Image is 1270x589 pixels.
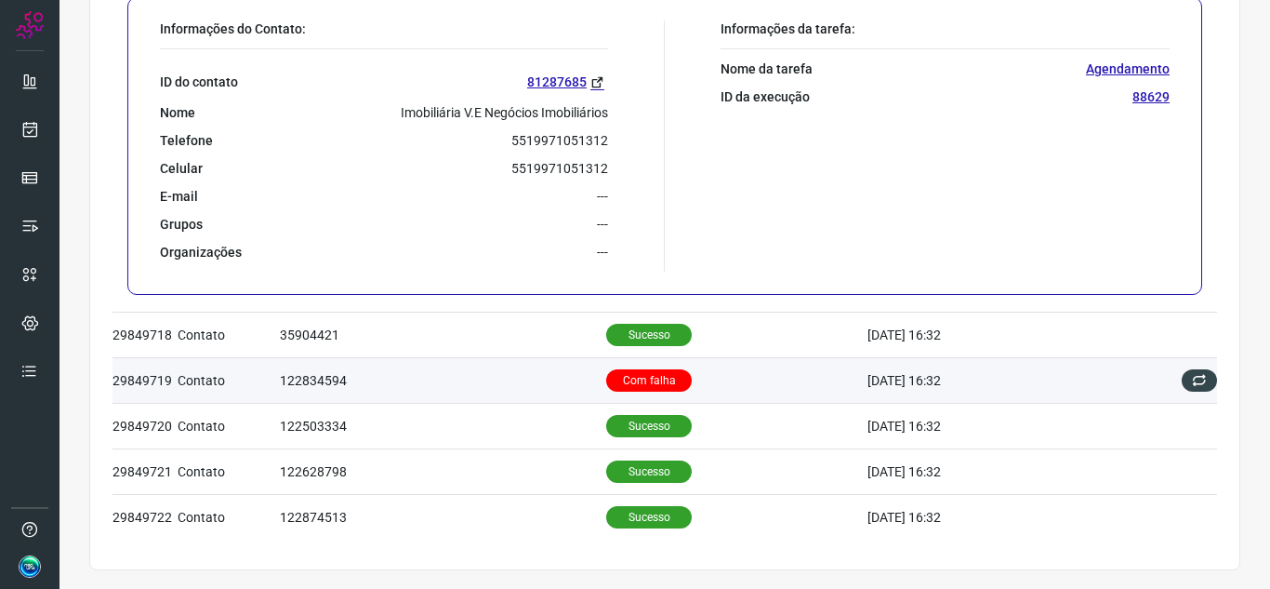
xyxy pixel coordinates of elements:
td: 122503334 [280,403,606,448]
p: Com falha [606,369,692,392]
td: [DATE] 16:32 [867,403,1109,448]
td: [DATE] 16:32 [867,312,1109,357]
p: ID do contato [160,74,238,90]
p: ID da execução [721,88,810,105]
p: Informações do Contato: [160,20,608,37]
td: 29849718 [112,312,178,357]
td: 122834594 [280,357,606,403]
td: Contato [178,448,280,494]
td: [DATE] 16:32 [867,357,1109,403]
p: E-mail [160,188,198,205]
p: 88629 [1132,88,1170,105]
p: Grupos [160,216,203,233]
p: --- [597,188,608,205]
td: Contato [178,403,280,448]
td: 29849721 [112,448,178,494]
td: 29849719 [112,357,178,403]
td: 122628798 [280,448,606,494]
p: Informações da tarefa: [721,20,1170,37]
a: 81287685 [527,72,608,93]
p: 5519971051312 [511,160,608,177]
p: Sucesso [606,324,692,346]
td: [DATE] 16:32 [867,448,1109,494]
td: 29849720 [112,403,178,448]
p: Agendamento [1086,60,1170,77]
p: Nome [160,104,195,121]
p: Sucesso [606,461,692,483]
img: Logo [16,11,44,39]
p: Telefone [160,132,213,149]
td: Contato [178,357,280,403]
p: Celular [160,160,203,177]
p: Imobiliária V.E Negócios Imobiliários [401,104,608,121]
p: 5519971051312 [511,132,608,149]
p: --- [597,244,608,261]
p: Sucesso [606,506,692,529]
td: 122874513 [280,494,606,540]
p: --- [597,216,608,233]
img: 8f9c6160bb9fbb695ced4fefb9ce787e.jpg [19,556,41,578]
td: 29849722 [112,494,178,540]
p: Organizações [160,244,242,261]
p: Sucesso [606,415,692,437]
td: Contato [178,312,280,357]
td: [DATE] 16:32 [867,494,1109,540]
p: Nome da tarefa [721,60,813,77]
td: Contato [178,494,280,540]
td: 35904421 [280,312,606,357]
